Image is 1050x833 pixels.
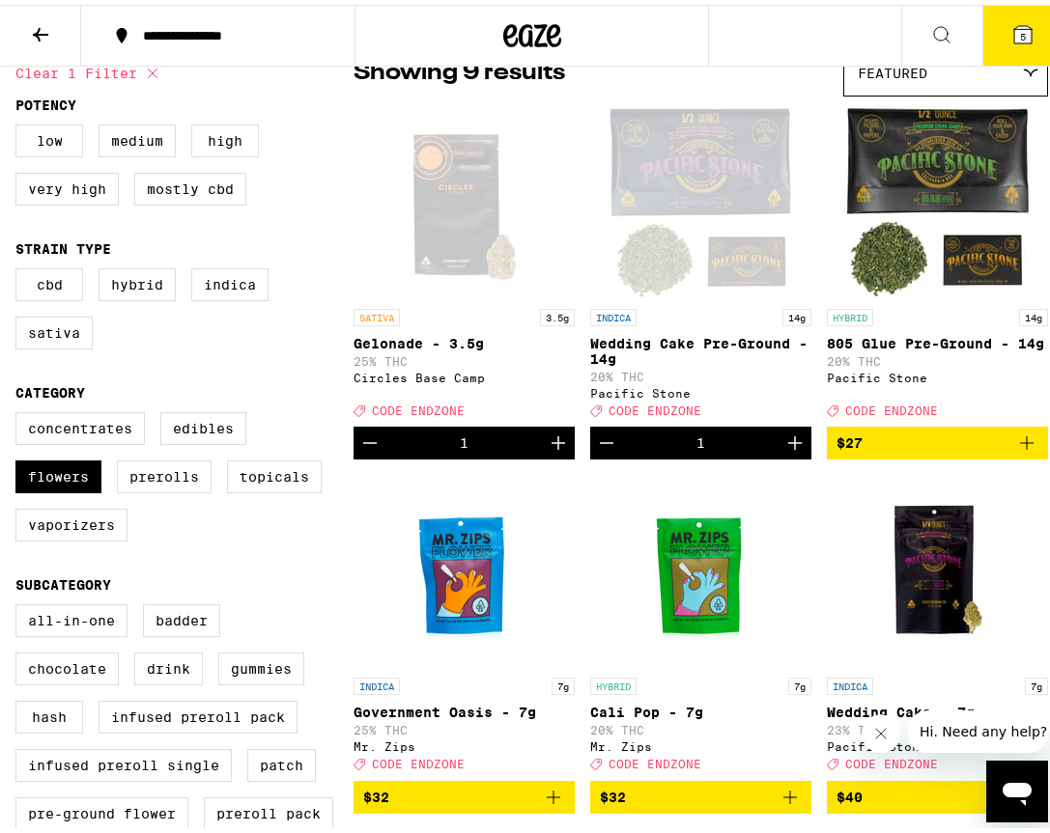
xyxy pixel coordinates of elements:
button: Increment [779,422,811,455]
div: Circles Base Camp [354,367,575,379]
button: Clear 1 filter [15,44,164,93]
iframe: Message from company [908,706,1048,748]
p: INDICA [354,673,400,690]
span: CODE ENDZONE [372,400,465,412]
div: Mr. Zips [354,736,575,748]
iframe: Button to launch messaging window [986,756,1048,818]
p: 7g [788,673,811,690]
p: 25% THC [354,350,575,363]
button: Add to bag [827,776,1048,809]
span: $32 [363,785,389,800]
iframe: Close message [862,709,900,748]
p: HYBRID [590,673,637,690]
legend: Potency [15,93,76,108]
a: Open page for Gelonade - 3.5g from Circles Base Camp [354,101,575,422]
label: Pre-ground Flower [15,792,188,825]
span: CODE ENDZONE [609,400,701,412]
a: Open page for 805 Glue Pre-Ground - 14g from Pacific Stone [827,101,1048,422]
p: 7g [1025,673,1048,690]
legend: Category [15,380,85,396]
span: $32 [600,785,626,800]
a: Open page for Government Oasis - 7g from Mr. Zips [354,470,575,775]
label: Prerolls [117,456,212,488]
a: Open page for Wedding Cake - 7g from Pacific Stone [827,470,1048,775]
p: Wedding Cake Pre-Ground - 14g [590,331,811,362]
div: Pacific Stone [827,367,1048,379]
label: Badder [143,599,220,632]
p: HYBRID [827,304,873,321]
div: Pacific Stone [827,736,1048,748]
span: 5 [1020,26,1026,38]
label: All-In-One [15,599,128,632]
legend: Subcategory [15,572,111,588]
img: Mr. Zips - Government Oasis - 7g [368,470,561,663]
label: Low [15,120,83,153]
p: Showing 9 results [354,52,565,85]
label: Vaporizers [15,504,128,537]
label: Indica [191,264,269,296]
label: Edibles [160,407,246,440]
p: Gelonade - 3.5g [354,331,575,347]
p: 7g [552,673,575,690]
p: Wedding Cake - 7g [827,700,1048,715]
button: Add to bag [827,422,1048,455]
button: Add to bag [590,776,811,809]
label: Concentrates [15,407,145,440]
label: Patch [247,744,316,777]
p: 23% THC [827,719,1048,732]
label: Drink [134,648,203,680]
img: Pacific Stone - 805 Glue Pre-Ground - 14g [841,101,1035,294]
p: Government Oasis - 7g [354,700,575,715]
span: CODE ENDZONE [845,754,938,766]
button: Add to bag [354,776,575,809]
label: Gummies [218,648,304,680]
span: CODE ENDZONE [372,754,465,766]
img: Pacific Stone - Wedding Cake - 7g [841,470,1035,663]
label: Mostly CBD [134,168,246,201]
p: Cali Pop - 7g [590,700,811,715]
span: CODE ENDZONE [845,400,938,412]
p: SATIVA [354,304,400,321]
button: Decrement [354,422,386,455]
span: $27 [837,430,863,446]
button: Decrement [590,422,623,455]
p: 3.5g [540,304,575,321]
button: Increment [542,422,575,455]
label: Topicals [227,456,322,488]
p: 20% THC [827,350,1048,363]
label: Very High [15,168,119,201]
p: 14g [782,304,811,321]
p: INDICA [827,673,873,690]
label: Sativa [15,312,93,345]
div: 1 [696,430,705,446]
p: 25% THC [354,719,575,732]
label: Hash [15,696,83,729]
div: Mr. Zips [590,736,811,748]
div: 1 [460,430,468,446]
p: INDICA [590,304,637,321]
span: $40 [837,785,863,800]
label: CBD [15,264,83,296]
p: 20% THC [590,719,811,732]
label: Hybrid [99,264,176,296]
label: Medium [99,120,176,153]
p: 20% THC [590,366,811,378]
label: Chocolate [15,648,119,680]
label: High [191,120,259,153]
img: Mr. Zips - Cali Pop - 7g [605,470,798,663]
a: Open page for Cali Pop - 7g from Mr. Zips [590,470,811,775]
legend: Strain Type [15,236,111,252]
p: 14g [1019,304,1048,321]
label: Infused Preroll Pack [99,696,298,729]
span: Featured [858,61,927,76]
label: Preroll Pack [204,792,333,825]
span: CODE ENDZONE [609,754,701,766]
p: 805 Glue Pre-Ground - 14g [827,331,1048,347]
div: Pacific Stone [590,382,811,395]
label: Flowers [15,456,101,488]
label: Infused Preroll Single [15,744,232,777]
a: Open page for Wedding Cake Pre-Ground - 14g from Pacific Stone [590,101,811,422]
